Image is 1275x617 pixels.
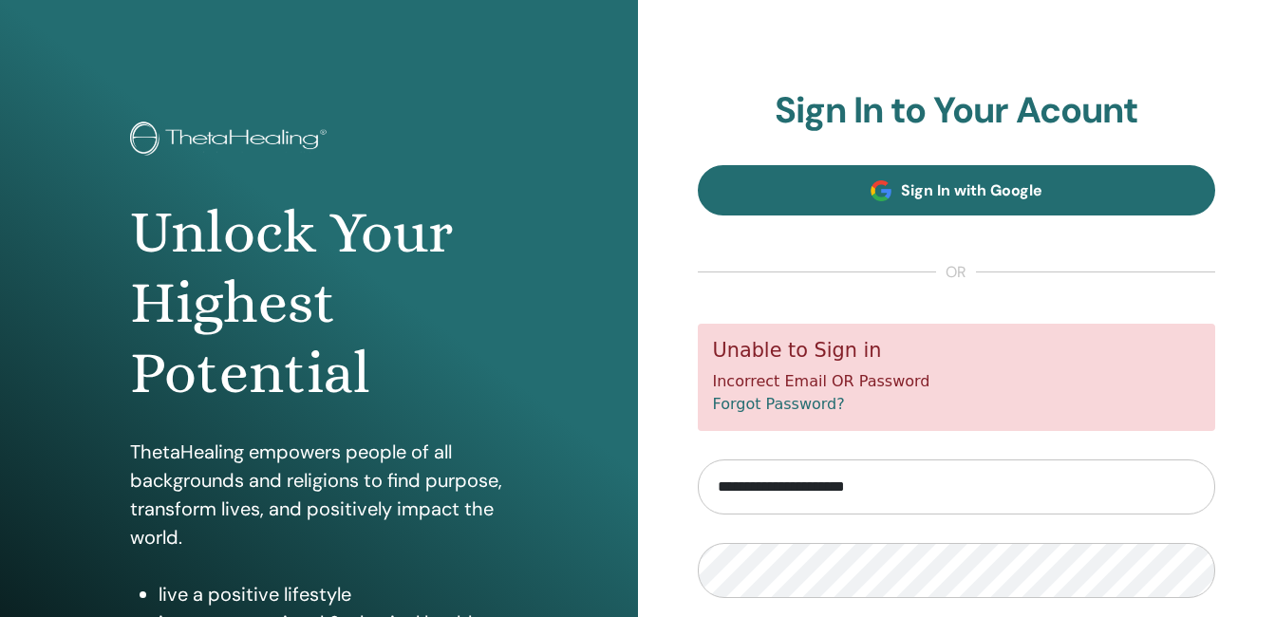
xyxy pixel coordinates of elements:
span: or [936,261,976,284]
h1: Unlock Your Highest Potential [130,197,508,409]
li: live a positive lifestyle [159,580,508,608]
h2: Sign In to Your Acount [698,89,1216,133]
a: Forgot Password? [713,395,845,413]
h5: Unable to Sign in [713,339,1201,363]
a: Sign In with Google [698,165,1216,215]
p: ThetaHealing empowers people of all backgrounds and religions to find purpose, transform lives, a... [130,438,508,552]
span: Sign In with Google [901,180,1042,200]
div: Incorrect Email OR Password [698,324,1216,431]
